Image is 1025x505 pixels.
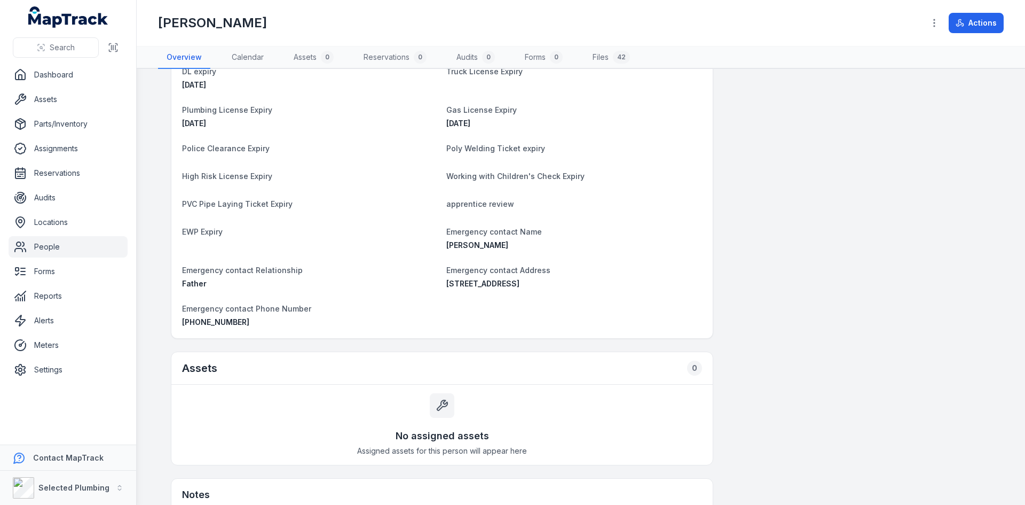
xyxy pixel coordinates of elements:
a: Dashboard [9,64,128,86]
div: 0 [687,361,702,376]
a: Calendar [223,46,272,69]
button: Search [13,37,99,58]
span: Emergency contact Name [446,227,542,236]
span: PVC Pipe Laying Ticket Expiry [182,199,293,208]
a: People [9,236,128,258]
span: [PHONE_NUMBER] [182,317,249,327]
h3: No assigned assets [396,429,489,444]
span: [DATE] [182,80,206,89]
a: Overview [158,46,210,69]
button: Actions [949,13,1004,33]
a: Locations [9,212,128,233]
a: Audits0 [448,46,503,69]
span: High Risk License Expiry [182,172,272,181]
div: 0 [414,51,427,64]
span: Poly Welding Ticket expiry [446,144,545,153]
span: DL expiry [182,67,216,76]
span: Emergency contact Address [446,266,550,275]
a: Parts/Inventory [9,113,128,135]
h3: Notes [182,487,210,502]
a: Audits [9,187,128,208]
time: 11/13/2026, 12:00:00 AM [182,119,206,128]
span: [STREET_ADDRESS] [446,279,519,288]
a: Meters [9,335,128,356]
span: [PERSON_NAME] [446,240,508,250]
strong: Selected Plumbing [38,483,109,492]
span: [DATE] [446,119,470,128]
time: 11/6/2028, 12:00:00 AM [446,119,470,128]
a: Forms0 [516,46,571,69]
h1: [PERSON_NAME] [158,14,267,32]
span: apprentice review [446,199,514,208]
a: Files42 [584,46,638,69]
a: Forms [9,261,128,282]
div: 0 [482,51,495,64]
a: Assignments [9,138,128,159]
span: Gas License Expiry [446,105,517,114]
a: Reports [9,285,128,307]
span: Father [182,279,207,288]
a: Reservations [9,162,128,184]
div: 0 [550,51,563,64]
span: Search [50,42,75,53]
a: Assets [9,89,128,110]
a: Reservations0 [355,46,435,69]
span: Working with Children's Check Expiry [446,172,585,181]
a: Settings [9,359,128,380]
time: 1/30/2026, 12:00:00 AM [182,80,206,89]
a: MapTrack [28,6,108,28]
div: 42 [613,51,630,64]
span: Assigned assets for this person will appear here [357,446,527,456]
div: 0 [321,51,334,64]
span: Emergency contact Phone Number [182,304,311,313]
span: Truck License Expiry [446,67,523,76]
a: Alerts [9,310,128,331]
span: Emergency contact Relationship [182,266,303,275]
span: EWP Expiry [182,227,223,236]
a: Assets0 [285,46,342,69]
span: Police Clearance Expiry [182,144,270,153]
span: [DATE] [182,119,206,128]
span: Plumbing License Expiry [182,105,272,114]
h2: Assets [182,361,217,376]
strong: Contact MapTrack [33,453,104,462]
